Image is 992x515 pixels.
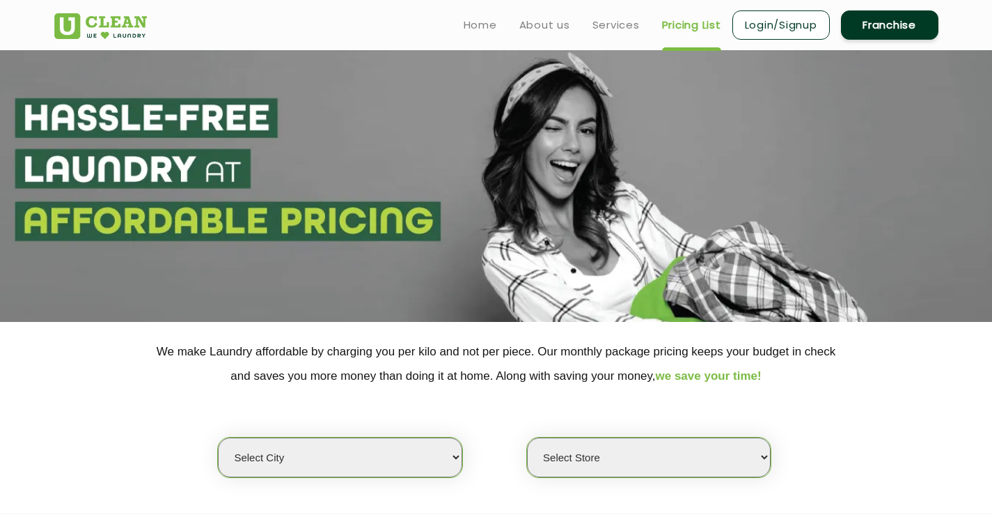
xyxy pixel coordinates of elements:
img: UClean Laundry and Dry Cleaning [54,13,147,39]
p: We make Laundry affordable by charging you per kilo and not per piece. Our monthly package pricin... [54,339,938,388]
a: Services [592,17,640,33]
a: Home [464,17,497,33]
a: About us [519,17,570,33]
a: Franchise [841,10,938,40]
a: Pricing List [662,17,721,33]
a: Login/Signup [732,10,830,40]
span: we save your time! [656,369,762,383]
